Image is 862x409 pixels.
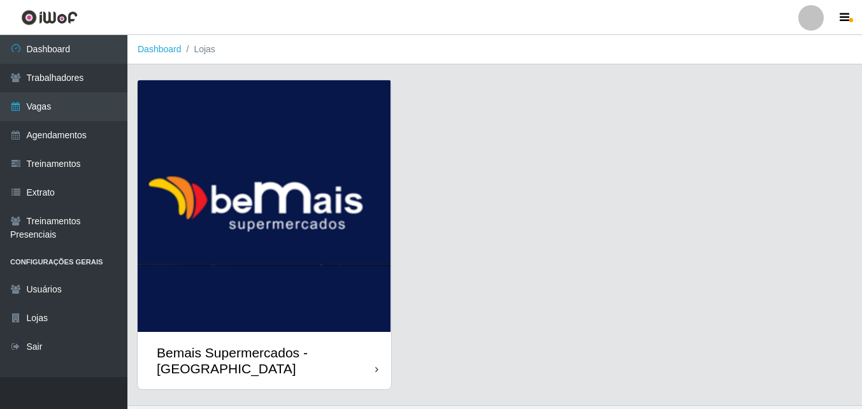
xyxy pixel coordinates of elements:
[138,80,391,332] img: cardImg
[182,43,215,56] li: Lojas
[138,44,182,54] a: Dashboard
[127,35,862,64] nav: breadcrumb
[21,10,78,25] img: CoreUI Logo
[138,80,391,389] a: Bemais Supermercados - [GEOGRAPHIC_DATA]
[157,345,375,377] div: Bemais Supermercados - [GEOGRAPHIC_DATA]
